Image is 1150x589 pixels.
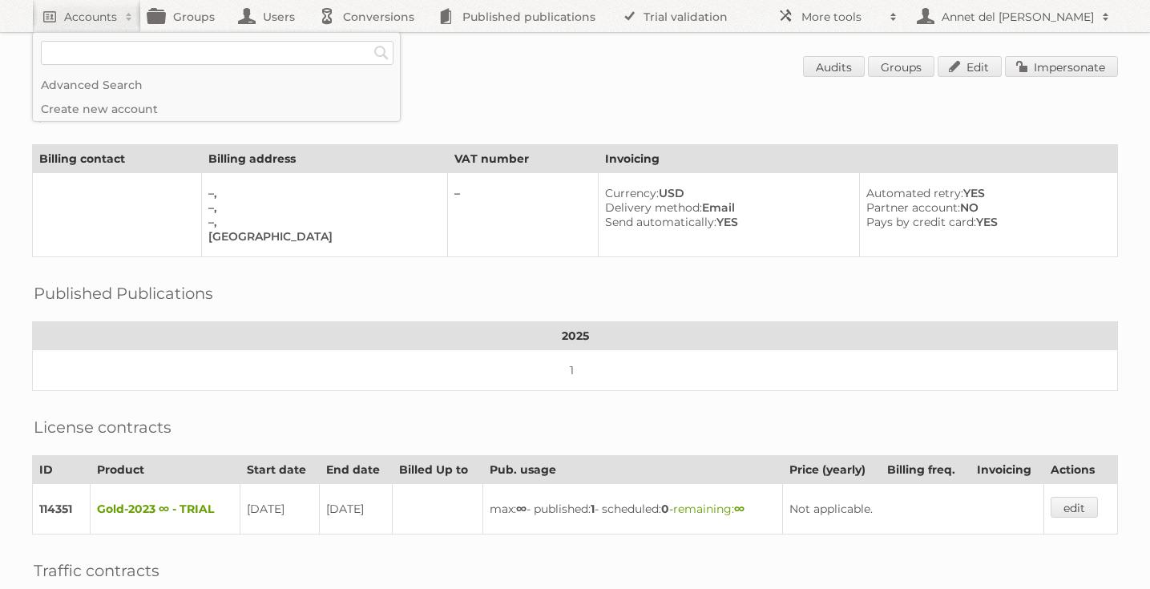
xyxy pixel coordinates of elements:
[64,9,117,25] h2: Accounts
[605,200,702,215] span: Delivery method:
[605,186,846,200] div: USD
[208,200,434,215] div: –,
[33,73,400,97] a: Advanced Search
[208,186,434,200] div: –,
[319,456,393,484] th: End date
[866,186,1104,200] div: YES
[448,145,599,173] th: VAT number
[208,229,434,244] div: [GEOGRAPHIC_DATA]
[34,559,159,583] h2: Traffic contracts
[673,502,744,516] span: remaining:
[938,9,1094,25] h2: Annet del [PERSON_NAME]
[482,456,782,484] th: Pub. usage
[801,9,882,25] h2: More tools
[33,350,1118,391] td: 1
[33,322,1118,350] th: 2025
[868,56,934,77] a: Groups
[605,215,846,229] div: YES
[319,484,393,535] td: [DATE]
[605,186,659,200] span: Currency:
[938,56,1002,77] a: Edit
[393,456,482,484] th: Billed Up to
[605,200,846,215] div: Email
[240,484,319,535] td: [DATE]
[240,456,319,484] th: Start date
[32,56,1118,80] h1: Account 93513: junees
[866,200,1104,215] div: NO
[91,456,240,484] th: Product
[33,484,91,535] td: 114351
[33,145,202,173] th: Billing contact
[591,502,595,516] strong: 1
[369,41,393,65] input: Search
[1005,56,1118,77] a: Impersonate
[202,145,448,173] th: Billing address
[1044,456,1118,484] th: Actions
[866,200,960,215] span: Partner account:
[1051,497,1098,518] a: edit
[783,456,881,484] th: Price (yearly)
[783,484,1044,535] td: Not applicable.
[734,502,744,516] strong: ∞
[598,145,1117,173] th: Invoicing
[33,97,400,121] a: Create new account
[34,415,171,439] h2: License contracts
[881,456,970,484] th: Billing freq.
[34,281,213,305] h2: Published Publications
[866,215,976,229] span: Pays by credit card:
[661,502,669,516] strong: 0
[482,484,782,535] td: max: - published: - scheduled: -
[866,186,963,200] span: Automated retry:
[516,502,527,516] strong: ∞
[866,215,1104,229] div: YES
[448,173,599,257] td: –
[208,215,434,229] div: –,
[91,484,240,535] td: Gold-2023 ∞ - TRIAL
[803,56,865,77] a: Audits
[970,456,1044,484] th: Invoicing
[33,456,91,484] th: ID
[605,215,716,229] span: Send automatically:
